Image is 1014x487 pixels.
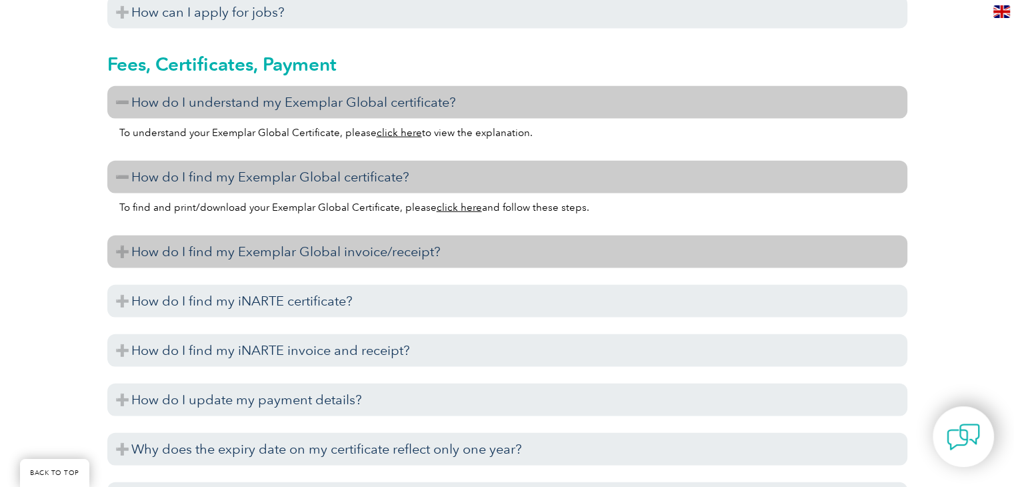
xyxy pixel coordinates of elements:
[107,384,907,416] h3: How do I update my payment details?
[119,200,895,215] p: To find and print/download your Exemplar Global Certificate, please and follow these steps.
[107,285,907,318] h3: How do I find my iNARTE certificate?
[107,161,907,193] h3: How do I find my Exemplar Global certificate?
[437,201,482,213] a: click here
[20,459,89,487] a: BACK TO TOP
[107,235,907,268] h3: How do I find my Exemplar Global invoice/receipt?
[947,420,980,454] img: contact-chat.png
[993,5,1010,18] img: en
[119,125,895,140] p: To understand your Exemplar Global Certificate, please to view the explanation.
[107,86,907,119] h3: How do I understand my Exemplar Global certificate?
[107,433,907,466] h3: Why does the expiry date on my certificate reflect only one year?
[107,334,907,367] h3: How do I find my iNARTE invoice and receipt?
[107,53,907,75] h2: Fees, Certificates, Payment
[377,127,422,139] a: click here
